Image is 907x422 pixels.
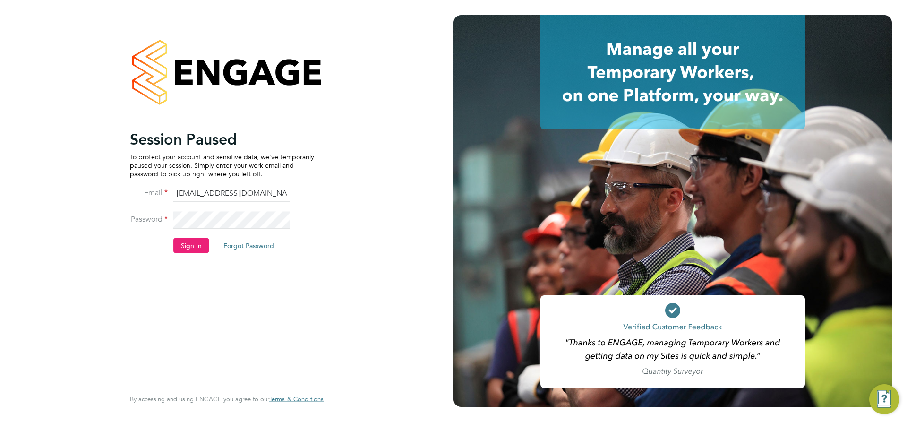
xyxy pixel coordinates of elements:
button: Sign In [173,238,209,253]
label: Email [130,188,168,198]
h2: Session Paused [130,129,314,148]
a: Terms & Conditions [269,396,324,403]
p: To protect your account and sensitive data, we've temporarily paused your session. Simply enter y... [130,152,314,178]
span: By accessing and using ENGAGE you agree to our [130,395,324,403]
button: Engage Resource Center [869,384,899,414]
input: Enter your work email... [173,185,290,202]
button: Forgot Password [216,238,282,253]
label: Password [130,214,168,224]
